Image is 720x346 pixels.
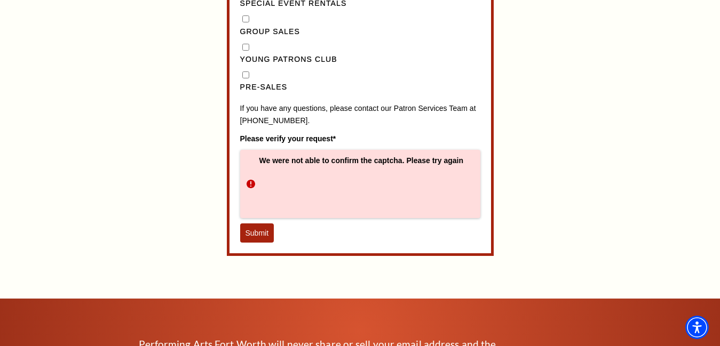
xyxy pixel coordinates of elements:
iframe: reCAPTCHA [259,165,422,206]
label: Please verify your request* [240,133,480,144]
p: If you have any questions, please contact our Patron Services Team at [PHONE_NUMBER]. [240,102,480,127]
button: Submit [240,223,274,243]
div: We were not able to confirm the captcha. Please try again [240,150,480,218]
label: Group Sales [240,26,480,38]
label: Pre-Sales [240,81,480,94]
div: Accessibility Menu [685,316,709,339]
label: Young Patrons Club [240,53,480,66]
